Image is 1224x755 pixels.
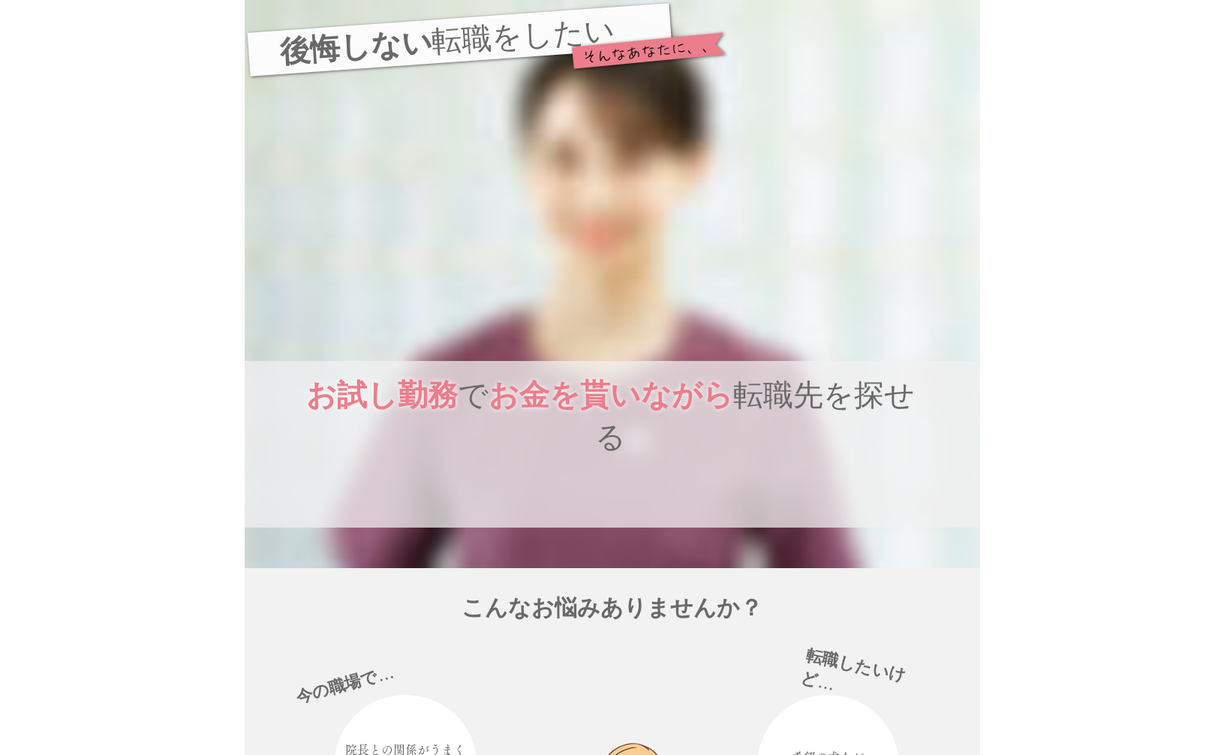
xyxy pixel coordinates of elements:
span: ​そんなあなたに、、 [580,38,716,65]
span: ​ [278,13,615,68]
span: お試し勤務 [306,378,458,411]
span: お金を貰いながら [489,378,733,411]
span: 転職をしたい [278,13,615,68]
span: で [458,378,489,411]
span: 転職先を探せる [595,378,915,453]
span: ​転職したいけど… [799,645,908,694]
span: 後悔しない [278,25,432,68]
span: ​こんなお悩みありませんか？ [462,595,762,620]
span: ​今の職場で… [293,661,395,708]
